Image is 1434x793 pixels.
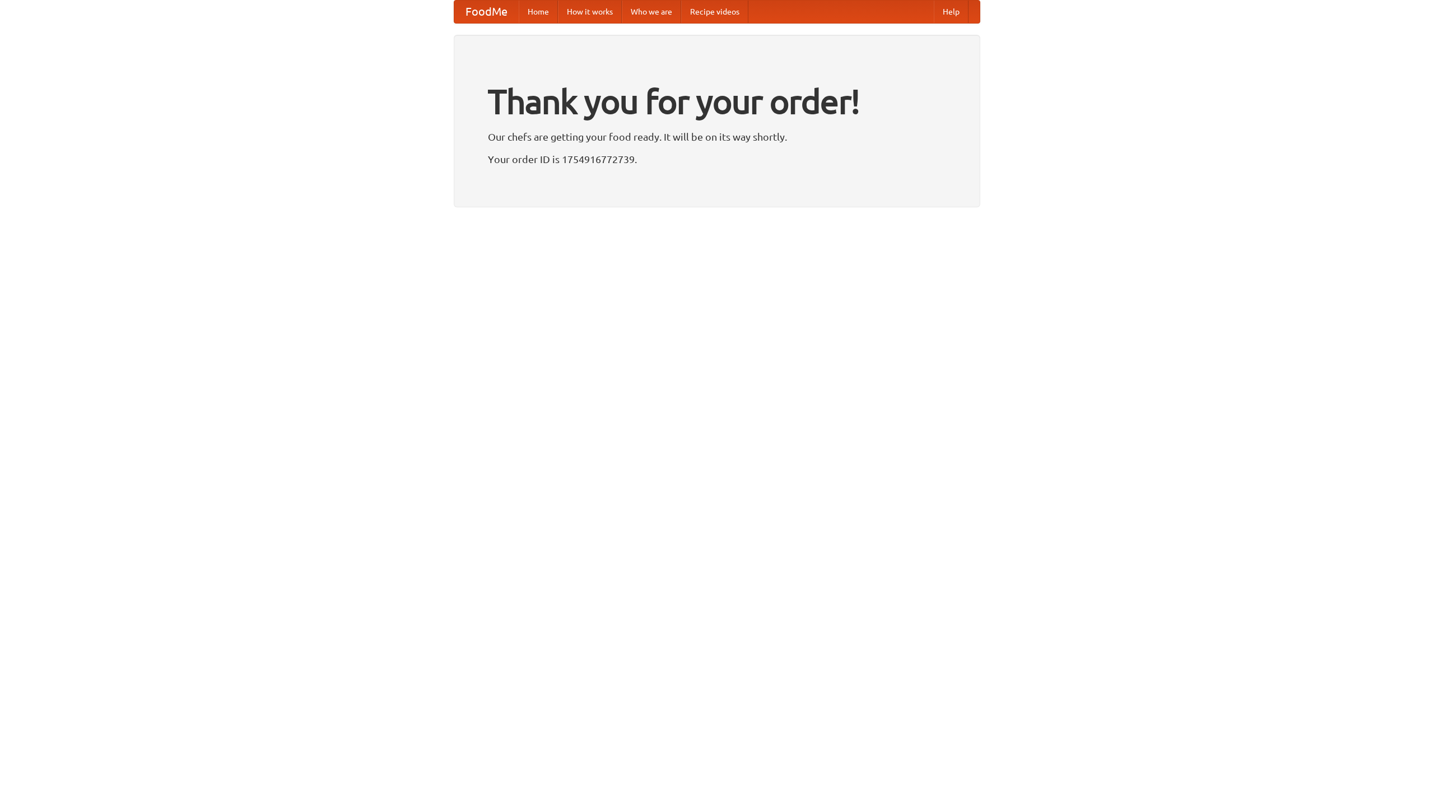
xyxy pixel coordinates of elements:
h1: Thank you for your order! [488,75,946,128]
a: FoodMe [454,1,519,23]
a: Help [934,1,969,23]
a: How it works [558,1,622,23]
a: Home [519,1,558,23]
a: Recipe videos [681,1,748,23]
p: Our chefs are getting your food ready. It will be on its way shortly. [488,128,946,145]
p: Your order ID is 1754916772739. [488,151,946,168]
a: Who we are [622,1,681,23]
